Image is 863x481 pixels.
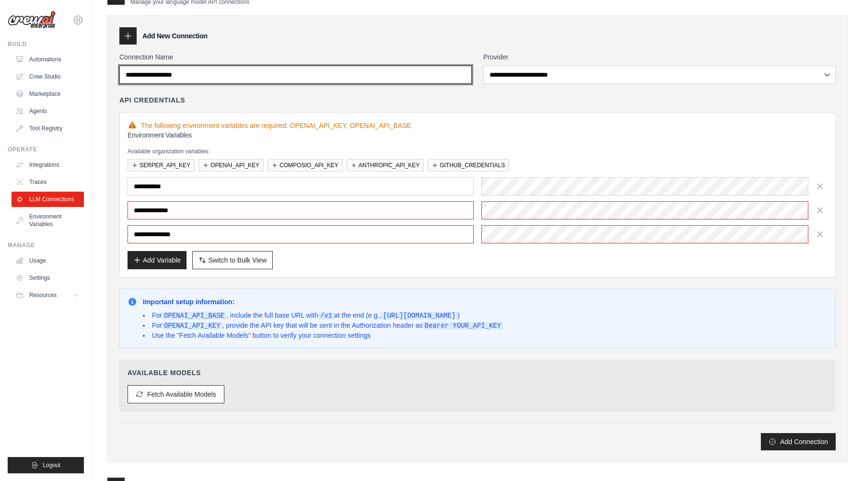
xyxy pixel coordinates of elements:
[8,11,56,29] img: Logo
[12,287,84,303] button: Resources
[208,255,267,265] span: Switch to Bulk View
[8,146,84,153] div: Operate
[128,130,828,140] h3: Environment Variables
[162,312,226,320] code: OPENAI_API_BASE
[128,148,828,155] p: Available organization variables:
[128,368,828,378] h4: Available Models
[143,321,503,331] li: For , provide the API key that will be sent in the Authorization header as
[43,461,60,469] span: Logout
[428,159,509,172] button: GITHUB_CREDENTIALS
[483,52,836,62] label: Provider
[142,31,208,41] h3: Add New Connection
[198,159,264,172] button: OPENAI_API_KEY
[8,241,84,249] div: Manage
[128,385,224,403] button: Fetch Available Models
[12,52,84,67] a: Automations
[128,121,828,130] div: The following environment variables are required: OPENAI_API_KEY, OPENAI_API_BASE
[12,192,84,207] a: LLM Connections
[347,159,424,172] button: ANTHROPIC_API_KEY
[119,95,185,105] h4: API Credentials
[12,86,84,102] a: Marketplace
[12,157,84,172] a: Integrations
[761,433,836,450] button: Add Connection
[128,159,195,172] button: SERPER_API_KEY
[381,312,457,320] code: [URL][DOMAIN_NAME]
[318,312,334,320] code: /v1
[8,40,84,48] div: Build
[12,103,84,119] a: Agents
[12,253,84,268] a: Usage
[12,209,84,232] a: Environment Variables
[12,121,84,136] a: Tool Registry
[12,69,84,84] a: Crew Studio
[143,331,503,340] li: Use the "Fetch Available Models" button to verify your connection settings
[143,310,503,321] li: For , include the full base URL with at the end (e.g., )
[12,174,84,190] a: Traces
[29,291,57,299] span: Resources
[128,251,187,269] button: Add Variable
[119,52,472,62] label: Connection Name
[8,457,84,473] button: Logout
[143,298,234,306] strong: Important setup information:
[12,270,84,286] a: Settings
[423,322,503,330] code: Bearer YOUR_API_KEY
[268,159,343,172] button: COMPOSIO_API_KEY
[192,251,273,269] button: Switch to Bulk View
[162,322,222,330] code: OPENAI_API_KEY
